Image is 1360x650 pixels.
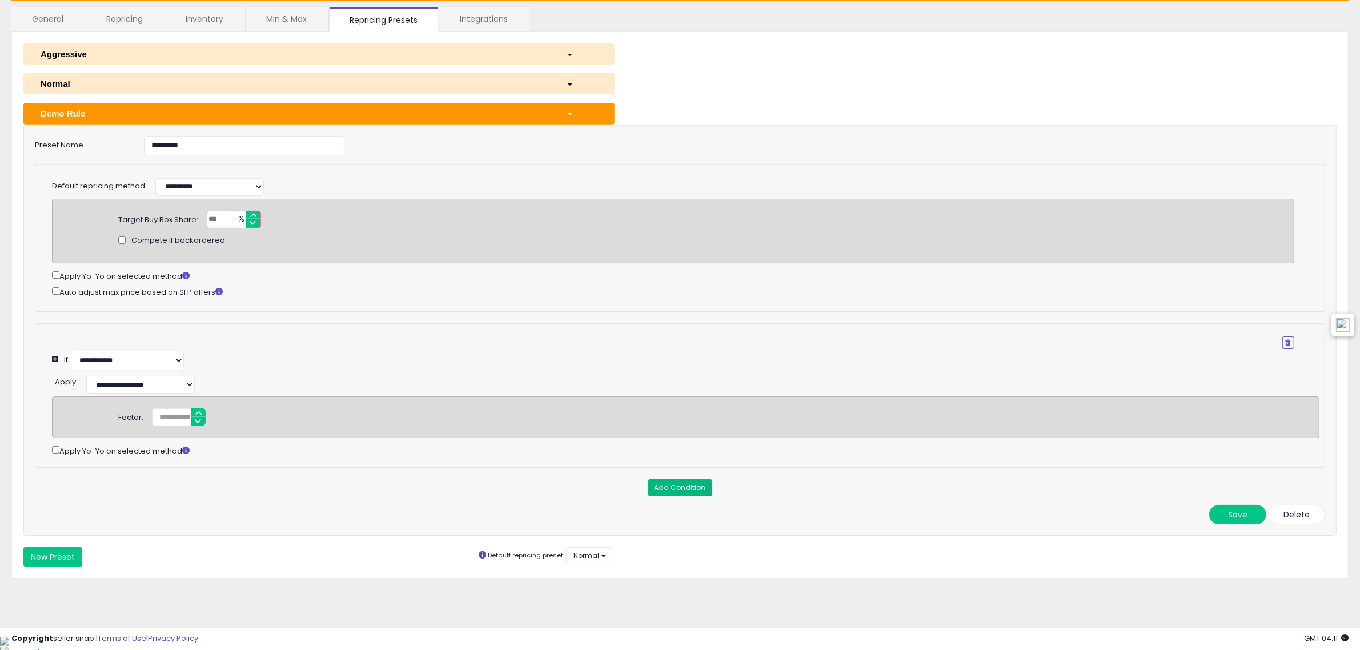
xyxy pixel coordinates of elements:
[488,551,564,560] small: Default repricing preset:
[1286,339,1291,346] i: Remove Condition
[52,444,1319,456] div: Apply Yo-Yo on selected method
[32,48,558,60] div: Aggressive
[52,285,1294,298] div: Auto adjust max price based on SFP offers
[329,7,438,32] a: Repricing Presets
[86,7,163,31] a: Repricing
[231,211,250,228] span: %
[23,73,615,94] button: Normal
[26,136,135,151] label: Preset Name
[52,181,147,192] label: Default repricing method:
[246,7,327,31] a: Min & Max
[55,373,78,388] div: :
[55,376,76,387] span: Apply
[23,43,615,65] button: Aggressive
[11,7,85,31] a: General
[648,479,712,496] button: Add Condition
[573,551,599,560] span: Normal
[439,7,528,31] a: Integrations
[23,547,82,567] button: New Preset
[566,547,613,564] button: Normal
[52,269,1294,282] div: Apply Yo-Yo on selected method
[165,7,244,31] a: Inventory
[1209,505,1266,524] button: Save
[118,211,198,226] div: Target Buy Box Share:
[32,78,558,90] div: Normal
[32,107,558,119] div: Demo Rule
[118,408,143,423] div: Factor:
[1268,505,1325,524] button: Delete
[23,103,615,124] button: Demo Rule
[1336,318,1350,332] img: icon48.png
[131,235,225,246] span: Compete if backordered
